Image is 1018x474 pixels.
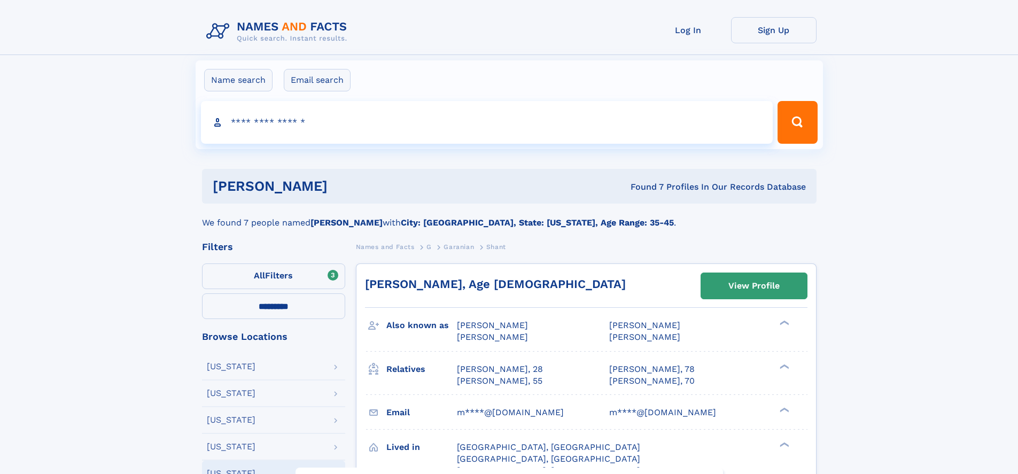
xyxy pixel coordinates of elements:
[646,17,731,43] a: Log In
[444,243,474,251] span: Garanian
[284,69,351,91] label: Email search
[444,240,474,253] a: Garanian
[356,240,415,253] a: Names and Facts
[479,181,806,193] div: Found 7 Profiles In Our Records Database
[202,263,345,289] label: Filters
[457,332,528,342] span: [PERSON_NAME]
[202,204,817,229] div: We found 7 people named with .
[201,101,773,144] input: search input
[609,320,680,330] span: [PERSON_NAME]
[778,101,817,144] button: Search Button
[365,277,626,291] a: [PERSON_NAME], Age [DEMOGRAPHIC_DATA]
[426,240,432,253] a: G
[426,243,432,251] span: G
[731,17,817,43] a: Sign Up
[386,316,457,335] h3: Also known as
[457,363,543,375] a: [PERSON_NAME], 28
[777,441,790,448] div: ❯
[401,217,674,228] b: City: [GEOGRAPHIC_DATA], State: [US_STATE], Age Range: 35-45
[457,375,542,387] a: [PERSON_NAME], 55
[609,375,695,387] a: [PERSON_NAME], 70
[701,273,807,299] a: View Profile
[207,416,255,424] div: [US_STATE]
[386,403,457,422] h3: Email
[609,363,695,375] a: [PERSON_NAME], 78
[386,360,457,378] h3: Relatives
[202,332,345,341] div: Browse Locations
[207,442,255,451] div: [US_STATE]
[609,332,680,342] span: [PERSON_NAME]
[457,320,528,330] span: [PERSON_NAME]
[213,180,479,193] h1: [PERSON_NAME]
[457,442,640,452] span: [GEOGRAPHIC_DATA], [GEOGRAPHIC_DATA]
[386,438,457,456] h3: Lived in
[728,274,780,298] div: View Profile
[777,320,790,327] div: ❯
[207,389,255,398] div: [US_STATE]
[207,362,255,371] div: [US_STATE]
[202,242,345,252] div: Filters
[777,406,790,413] div: ❯
[486,243,506,251] span: Shant
[777,363,790,370] div: ❯
[457,454,640,464] span: [GEOGRAPHIC_DATA], [GEOGRAPHIC_DATA]
[204,69,273,91] label: Name search
[310,217,383,228] b: [PERSON_NAME]
[254,270,265,281] span: All
[202,17,356,46] img: Logo Names and Facts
